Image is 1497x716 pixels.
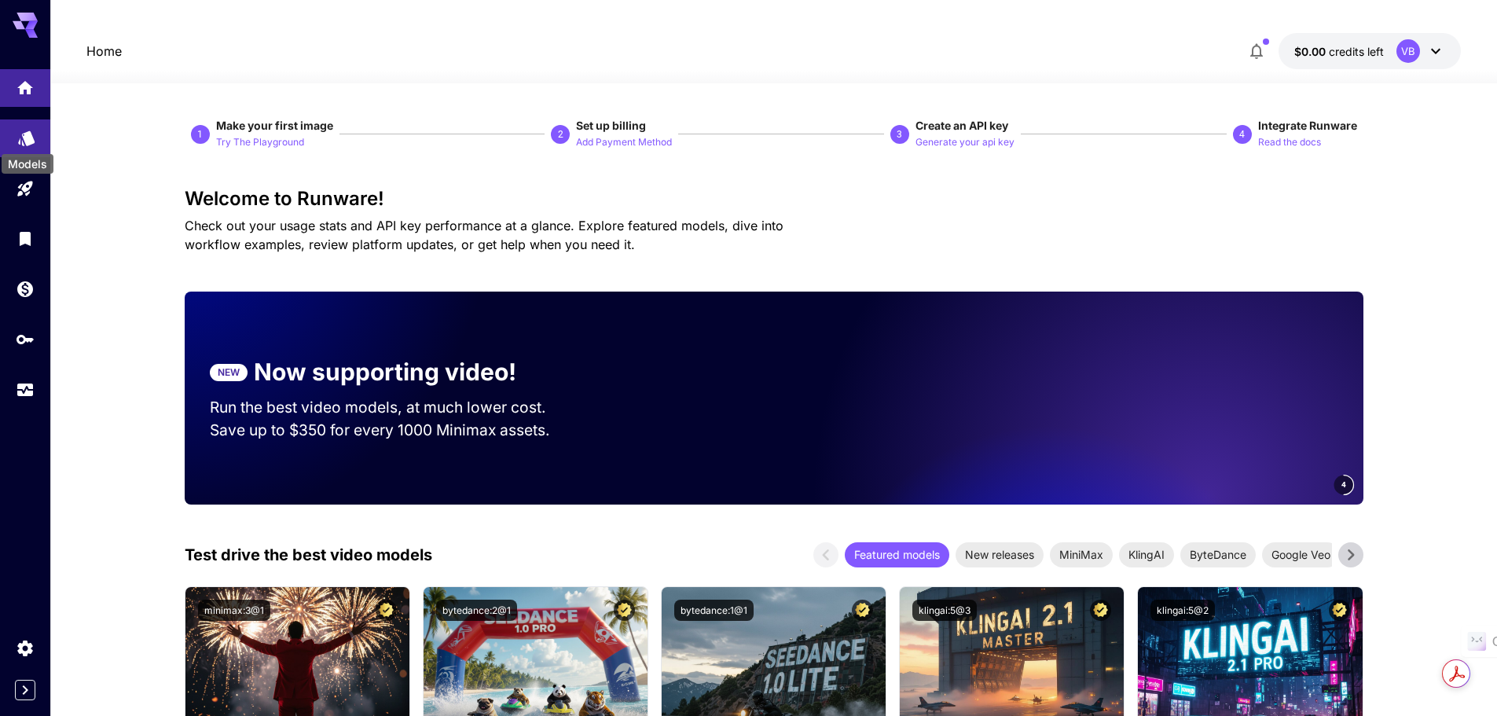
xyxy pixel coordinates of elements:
[852,600,873,621] button: Certified Model – Vetted for best performance and includes a commercial license.
[576,119,646,132] span: Set up billing
[614,600,635,621] button: Certified Model – Vetted for best performance and includes a commercial license.
[210,396,576,419] p: Run the best video models, at much lower cost.
[86,42,122,61] nav: breadcrumb
[376,600,397,621] button: Certified Model – Vetted for best performance and includes a commercial license.
[912,600,977,621] button: klingai:5@3
[216,134,304,150] button: Try The Playground
[185,543,432,567] p: Test drive the best video models
[915,119,1008,132] span: Create an API key
[1180,548,1256,561] span: ByteDance
[1180,542,1256,567] div: ByteDance
[15,680,35,700] button: Expand sidebar
[1294,45,1329,58] span: $0.00
[1119,542,1174,567] div: KlingAI
[956,542,1044,567] div: New releases
[915,134,1015,150] button: Generate your api key
[1258,119,1357,132] span: Integrate Runware
[218,365,240,380] p: NEW
[198,600,270,621] button: minimax:3@1
[216,119,333,132] span: Make your first image
[1090,600,1111,621] button: Certified Model – Vetted for best performance and includes a commercial license.
[1329,600,1350,621] button: Certified Model – Vetted for best performance and includes a commercial license.
[1258,134,1321,150] button: Read the docs
[558,129,563,140] p: 2
[1050,548,1113,561] span: MiniMax
[1119,548,1174,561] span: KlingAI
[1341,480,1346,489] span: 4
[576,134,672,150] button: Add Payment Method
[674,600,754,621] button: bytedance:1@1
[86,42,122,61] a: Home
[16,179,35,198] div: Playground
[915,135,1015,150] p: Generate your api key
[1294,43,1384,60] div: $0.00
[185,188,1363,210] h3: Welcome to Runware!
[16,75,35,94] div: Home
[1262,548,1340,561] span: Google Veo
[17,126,36,145] div: Models
[1329,45,1384,58] span: credits left
[16,330,35,349] div: API Keys
[1262,542,1340,567] div: Google Veo
[956,548,1044,561] span: New releases
[1150,600,1215,621] button: klingai:5@2
[1239,129,1245,140] p: 4
[1279,33,1461,69] button: $0.00VB
[1050,542,1113,567] div: MiniMax
[16,229,35,248] div: Library
[845,542,949,567] div: Featured models
[16,380,35,399] div: Usage
[185,218,783,252] span: Check out your usage stats and API key performance at a glance. Explore featured models, dive int...
[845,548,949,561] span: Featured models
[576,135,672,150] p: Add Payment Method
[2,154,53,174] div: Models
[897,129,902,140] p: 3
[210,419,576,442] p: Save up to $350 for every 1000 Minimax assets.
[197,129,203,140] p: 1
[216,135,304,150] p: Try The Playground
[16,280,35,299] div: Wallet
[436,600,517,621] button: bytedance:2@1
[1396,39,1420,63] div: VB
[1258,135,1321,150] p: Read the docs
[16,639,35,658] div: Settings
[254,354,516,390] p: Now supporting video!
